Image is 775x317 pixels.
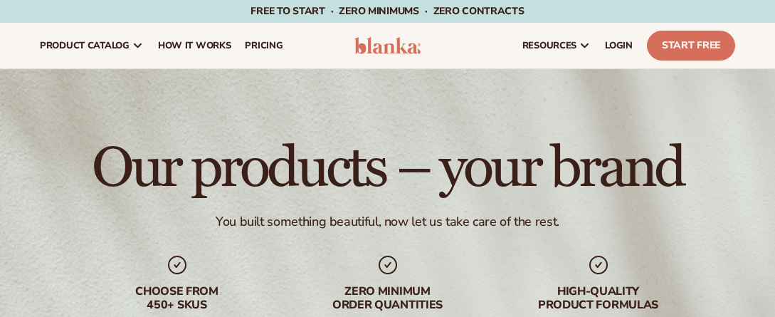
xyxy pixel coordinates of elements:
div: High-quality product formulas [507,285,690,312]
a: pricing [238,23,290,68]
div: You built something beautiful, now let us take care of the rest. [216,214,559,230]
span: LOGIN [605,40,633,51]
a: resources [515,23,598,68]
a: How It Works [151,23,238,68]
div: Choose from 450+ Skus [86,285,268,312]
a: Start Free [647,31,735,61]
span: pricing [245,40,283,51]
img: logo [354,37,421,54]
span: resources [522,40,576,51]
span: Free to start · ZERO minimums · ZERO contracts [251,4,524,18]
span: How It Works [158,40,231,51]
a: product catalog [33,23,151,68]
a: LOGIN [598,23,640,68]
h1: Our products – your brand [92,140,683,197]
div: Zero minimum order quantities [297,285,479,312]
span: product catalog [40,40,130,51]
